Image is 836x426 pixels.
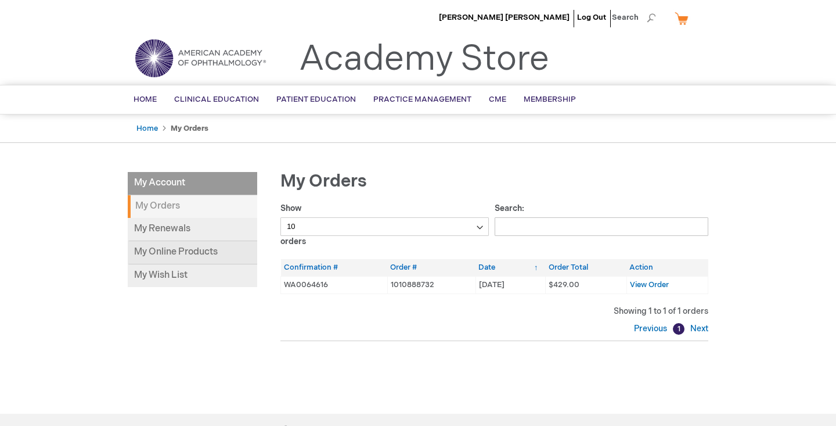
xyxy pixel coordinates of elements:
a: Home [136,124,158,133]
a: Next [687,324,708,334]
strong: My Orders [171,124,208,133]
span: My Orders [280,171,367,192]
td: 1010888732 [387,276,475,293]
span: Home [134,95,157,104]
input: Search: [495,217,709,236]
a: Academy Store [299,38,549,80]
label: Search: [495,203,709,231]
span: Clinical Education [174,95,259,104]
a: My Renewals [128,218,257,241]
select: Showorders [280,217,489,236]
span: Membership [524,95,576,104]
td: WA0064616 [281,276,388,293]
a: View Order [630,280,669,289]
th: Order Total: activate to sort column ascending [546,259,627,276]
th: Action: activate to sort column ascending [626,259,708,276]
th: Order #: activate to sort column ascending [387,259,475,276]
a: Previous [634,324,670,334]
span: CME [489,95,506,104]
span: Search [612,6,656,29]
label: Show orders [280,203,489,246]
a: My Wish List [128,264,257,287]
td: [DATE] [475,276,546,293]
a: 1 [673,323,684,335]
span: Patient Education [276,95,356,104]
th: Confirmation #: activate to sort column ascending [281,259,388,276]
a: Log Out [577,13,606,22]
a: [PERSON_NAME] [PERSON_NAME] [439,13,570,22]
a: My Online Products [128,241,257,264]
span: Practice Management [373,95,471,104]
div: Showing 1 to 1 of 1 orders [280,306,708,317]
th: Date: activate to sort column ascending [475,259,546,276]
strong: My Orders [128,195,257,218]
span: $429.00 [549,280,579,289]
